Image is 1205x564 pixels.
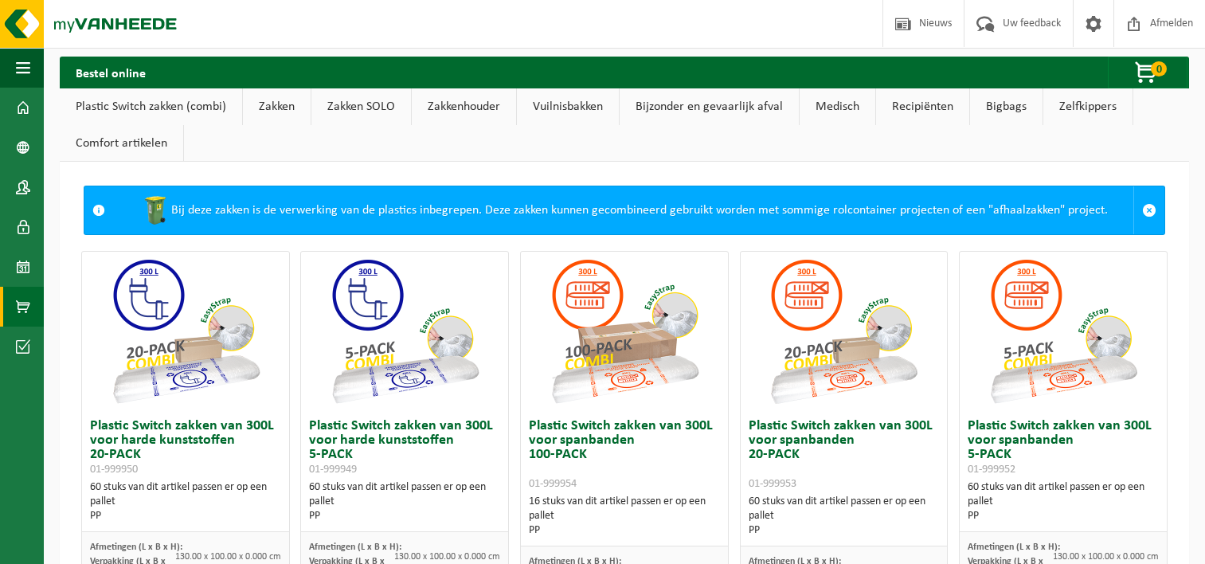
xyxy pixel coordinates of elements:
span: 130.00 x 100.00 x 0.000 cm [1053,552,1159,562]
span: 0 [1151,61,1167,76]
span: 01-999954 [529,478,577,490]
div: 60 stuks van dit artikel passen er op een pallet [749,495,940,538]
div: PP [749,523,940,538]
span: 01-999953 [749,478,796,490]
div: PP [529,523,720,538]
img: 01-999954 [545,252,704,411]
span: 01-999952 [968,464,1015,476]
a: Bigbags [970,88,1043,125]
span: 130.00 x 100.00 x 0.000 cm [175,552,281,562]
img: 01-999950 [106,252,265,411]
span: Afmetingen (L x B x H): [90,542,182,552]
div: 60 stuks van dit artikel passen er op een pallet [309,480,500,523]
span: Afmetingen (L x B x H): [968,542,1060,552]
a: Bijzonder en gevaarlijk afval [620,88,799,125]
h3: Plastic Switch zakken van 300L voor harde kunststoffen 20-PACK [90,419,281,476]
a: Medisch [800,88,875,125]
h3: Plastic Switch zakken van 300L voor harde kunststoffen 5-PACK [309,419,500,476]
span: Afmetingen (L x B x H): [309,542,401,552]
div: 60 stuks van dit artikel passen er op een pallet [90,480,281,523]
a: Vuilnisbakken [517,88,619,125]
img: 01-999949 [325,252,484,411]
img: 01-999952 [984,252,1143,411]
h3: Plastic Switch zakken van 300L voor spanbanden 20-PACK [749,419,940,491]
div: 60 stuks van dit artikel passen er op een pallet [968,480,1159,523]
a: Recipiënten [876,88,969,125]
h3: Plastic Switch zakken van 300L voor spanbanden 100-PACK [529,419,720,491]
a: Comfort artikelen [60,125,183,162]
div: PP [90,509,281,523]
div: Bij deze zakken is de verwerking van de plastics inbegrepen. Deze zakken kunnen gecombineerd gebr... [113,186,1133,234]
a: Zakken SOLO [311,88,411,125]
a: Zakken [243,88,311,125]
div: PP [968,509,1159,523]
div: PP [309,509,500,523]
h2: Bestel online [60,57,162,88]
a: Zelfkippers [1043,88,1133,125]
button: 0 [1108,57,1187,88]
span: 01-999950 [90,464,138,476]
img: WB-0240-HPE-GN-50.png [139,194,171,226]
div: 16 stuks van dit artikel passen er op een pallet [529,495,720,538]
span: 01-999949 [309,464,357,476]
a: Zakkenhouder [412,88,516,125]
h3: Plastic Switch zakken van 300L voor spanbanden 5-PACK [968,419,1159,476]
a: Plastic Switch zakken (combi) [60,88,242,125]
span: 130.00 x 100.00 x 0.000 cm [394,552,500,562]
a: Sluit melding [1133,186,1164,234]
img: 01-999953 [764,252,923,411]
